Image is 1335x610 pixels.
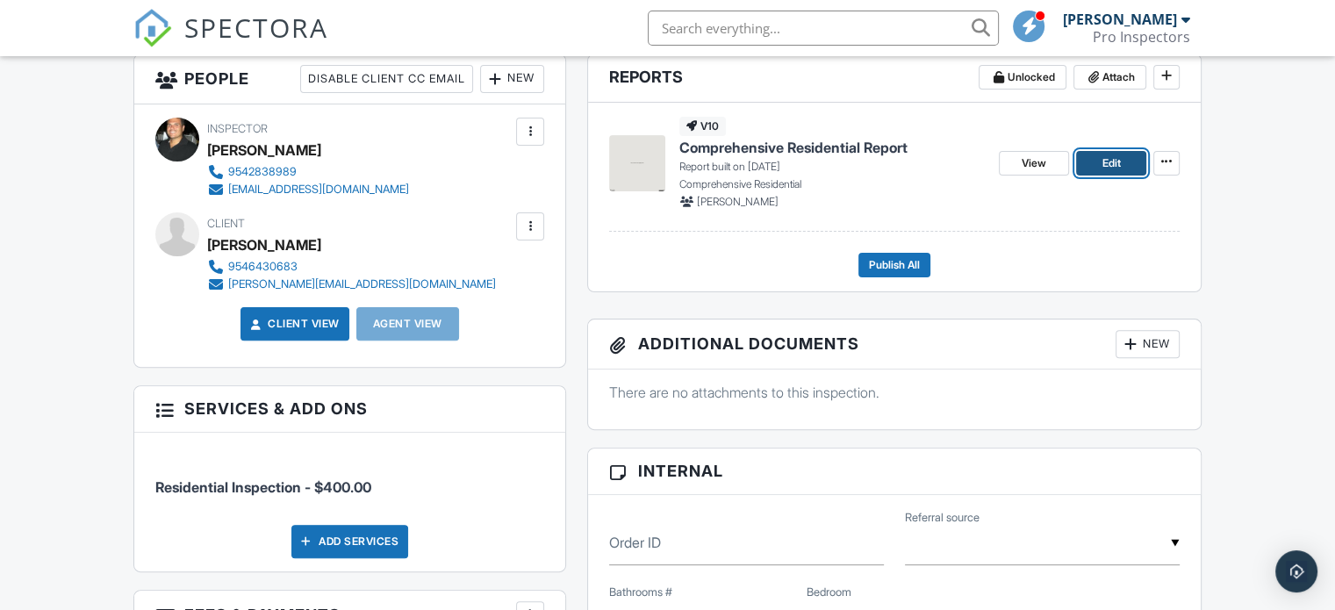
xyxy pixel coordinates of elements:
[1275,550,1317,592] div: Open Intercom Messenger
[133,9,172,47] img: The Best Home Inspection Software - Spectora
[207,137,321,163] div: [PERSON_NAME]
[228,165,297,179] div: 9542838989
[228,277,496,291] div: [PERSON_NAME][EMAIL_ADDRESS][DOMAIN_NAME]
[207,181,409,198] a: [EMAIL_ADDRESS][DOMAIN_NAME]
[228,260,298,274] div: 9546430683
[228,183,409,197] div: [EMAIL_ADDRESS][DOMAIN_NAME]
[1063,11,1177,28] div: [PERSON_NAME]
[588,449,1201,494] h3: Internal
[207,217,245,230] span: Client
[1116,330,1180,358] div: New
[155,446,544,511] li: Service: Residential Inspection
[291,525,408,558] div: Add Services
[247,315,340,333] a: Client View
[648,11,999,46] input: Search everything...
[207,276,496,293] a: [PERSON_NAME][EMAIL_ADDRESS][DOMAIN_NAME]
[184,9,328,46] span: SPECTORA
[1093,28,1190,46] div: Pro Inspectors
[807,585,851,600] label: Bedroom
[609,585,672,600] label: Bathrooms #
[133,24,328,61] a: SPECTORA
[134,54,565,104] h3: People
[609,383,1180,402] p: There are no attachments to this inspection.
[134,386,565,432] h3: Services & Add ons
[300,65,473,93] div: Disable Client CC Email
[207,163,409,181] a: 9542838989
[207,232,321,258] div: [PERSON_NAME]
[480,65,544,93] div: New
[207,258,496,276] a: 9546430683
[609,533,661,552] label: Order ID
[588,319,1201,370] h3: Additional Documents
[155,478,371,496] span: Residential Inspection - $400.00
[207,122,268,135] span: Inspector
[905,510,980,526] label: Referral source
